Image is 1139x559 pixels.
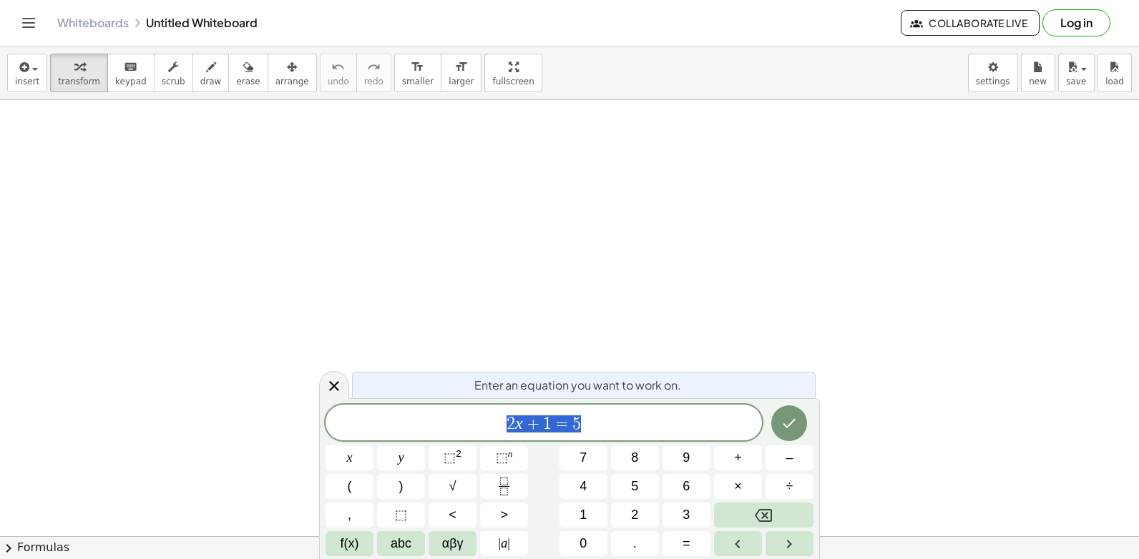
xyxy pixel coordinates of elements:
span: ⬚ [395,505,407,525]
span: f(x) [341,534,359,553]
button: 5 [611,474,659,499]
button: Superscript [480,445,528,470]
span: 1 [580,505,587,525]
button: 6 [663,474,710,499]
span: ) [399,477,404,496]
button: Left arrow [714,531,762,556]
button: Functions [326,531,373,556]
button: 4 [559,474,607,499]
span: arrange [275,76,309,86]
span: larger [449,76,474,86]
button: new [1021,54,1055,92]
button: , [326,503,373,528]
span: load [1105,76,1124,86]
span: Enter an equation you want to work on. [474,377,681,394]
span: 1 [543,415,552,432]
span: 5 [631,477,638,496]
button: 7 [559,445,607,470]
span: ( [348,477,352,496]
span: erase [236,76,260,86]
a: Whiteboards [57,16,129,30]
button: transform [50,54,108,92]
button: . [611,531,659,556]
span: 6 [683,477,690,496]
sup: 2 [456,448,461,459]
span: a [499,534,510,553]
button: Collaborate Live [901,10,1040,36]
span: 2 [507,415,515,432]
button: keyboardkeypad [107,54,155,92]
span: 5 [572,415,581,432]
button: undoundo [320,54,357,92]
span: transform [58,76,100,86]
i: format_size [454,59,468,76]
span: ÷ [786,477,793,496]
button: save [1058,54,1095,92]
span: 7 [580,448,587,468]
button: Placeholder [377,503,425,528]
span: 4 [580,477,587,496]
button: format_sizesmaller [394,54,441,92]
span: scrub [162,76,185,86]
span: | [507,536,510,550]
button: fullscreen [484,54,542,92]
span: smaller [402,76,434,86]
button: settings [968,54,1018,92]
button: 9 [663,445,710,470]
button: ( [326,474,373,499]
span: keypad [115,76,147,86]
span: fullscreen [492,76,534,86]
span: < [449,505,456,525]
button: 1 [559,503,607,528]
i: keyboard [124,59,137,76]
span: = [552,415,572,432]
span: = [683,534,690,553]
span: 8 [631,448,638,468]
button: Absolute value [480,531,528,556]
span: 3 [683,505,690,525]
span: | [499,536,502,550]
button: Alphabet [377,531,425,556]
span: 0 [580,534,587,553]
span: x [347,448,353,468]
span: ⬚ [444,450,456,465]
button: x [326,445,373,470]
span: . [633,534,637,553]
span: save [1066,76,1086,86]
i: redo [367,59,381,76]
button: redoredo [356,54,391,92]
button: draw [192,54,230,92]
button: Greater than [480,503,528,528]
button: Less than [429,503,476,528]
button: ) [377,474,425,499]
button: Plus [714,445,762,470]
button: Divide [766,474,813,499]
span: abc [391,534,411,553]
button: insert [7,54,47,92]
button: 3 [663,503,710,528]
span: settings [976,76,1010,86]
button: Toggle navigation [17,11,40,34]
span: > [500,505,508,525]
button: 8 [611,445,659,470]
i: undo [331,59,345,76]
button: Done [771,405,807,441]
span: y [399,448,404,468]
span: 9 [683,448,690,468]
button: Log in [1042,9,1110,36]
button: erase [228,54,268,92]
span: undo [328,76,349,86]
span: 2 [631,505,638,525]
button: 0 [559,531,607,556]
span: + [523,415,544,432]
var: x [515,414,523,432]
span: – [786,448,793,468]
span: new [1029,76,1047,86]
button: Greek alphabet [429,531,476,556]
i: format_size [411,59,424,76]
button: Backspace [714,503,813,528]
button: Squared [429,445,476,470]
button: Times [714,474,762,499]
button: Right arrow [766,531,813,556]
button: Equals [663,531,710,556]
